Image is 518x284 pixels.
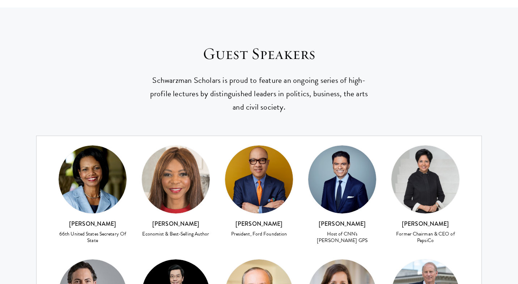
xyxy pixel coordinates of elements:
[141,220,210,228] h3: [PERSON_NAME]
[391,220,460,228] h3: [PERSON_NAME]
[308,220,377,228] h3: [PERSON_NAME]
[225,220,293,228] h3: [PERSON_NAME]
[58,145,127,245] a: [PERSON_NAME] 66th United States Secretary Of State
[141,231,210,237] div: Economist & Best-Selling Author
[58,231,127,244] div: 66th United States Secretary Of State
[391,145,460,245] a: [PERSON_NAME] Former Chairman & CEO of PepsiCo
[145,74,373,114] p: Schwarzman Scholars is proud to feature an ongoing series of high-profile lectures by distinguish...
[391,231,460,244] div: Former Chairman & CEO of PepsiCo
[308,231,377,244] div: Host of CNN's [PERSON_NAME] GPS
[308,145,377,245] a: [PERSON_NAME] Host of CNN's [PERSON_NAME] GPS
[145,44,373,64] h3: Guest Speakers
[58,220,127,228] h3: [PERSON_NAME]
[141,145,210,238] a: [PERSON_NAME] Economist & Best-Selling Author
[225,231,293,237] div: President, Ford Foundation
[225,145,293,238] a: [PERSON_NAME] President, Ford Foundation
